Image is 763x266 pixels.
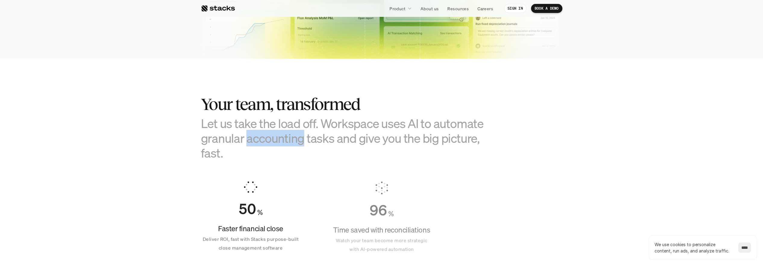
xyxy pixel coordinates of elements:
[332,225,431,235] h4: Time saved with reconciliations
[388,209,394,219] h4: %
[474,3,497,14] a: Careers
[201,224,300,234] h4: Faster financial close
[332,236,431,254] p: Watch your team become more strategic with AI-powered automation
[447,5,469,12] p: Resources
[504,4,527,13] a: SIGN IN
[201,95,502,114] h2: Your team, transformed
[535,6,559,11] p: BOOK A DEMO
[531,4,562,13] a: BOOK A DEMO
[370,202,387,219] div: Counter ends at 96
[421,5,439,12] p: About us
[389,5,405,12] p: Product
[655,241,732,254] p: We use cookies to personalize content, run ads, and analyze traffic.
[508,6,523,11] p: SIGN IN
[444,3,472,14] a: Resources
[201,116,502,161] h3: Let us take the load off. Workspace uses AI to automate granular accounting tasks and give you th...
[257,208,263,218] h4: %
[239,200,256,218] div: Counter ends at 50
[417,3,442,14] a: About us
[201,235,300,252] p: Deliver ROI, fast with Stacks purpose-built close management software
[477,5,493,12] p: Careers
[71,139,98,144] a: Privacy Policy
